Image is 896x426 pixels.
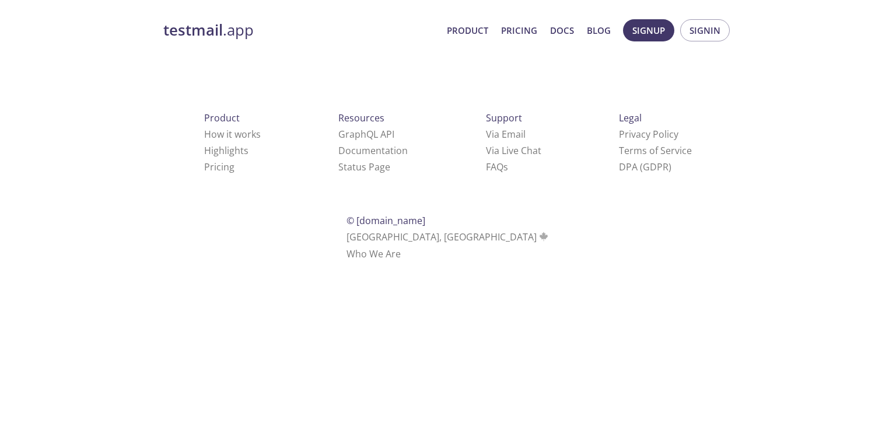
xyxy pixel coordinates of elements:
a: Status Page [338,160,390,173]
button: Signup [623,19,674,41]
a: Blog [587,23,611,38]
a: Docs [550,23,574,38]
a: Documentation [338,144,408,157]
span: [GEOGRAPHIC_DATA], [GEOGRAPHIC_DATA] [346,231,550,243]
span: s [503,160,508,173]
a: FAQ [486,160,508,173]
a: DPA (GDPR) [619,160,671,173]
a: testmail.app [163,20,437,40]
a: Highlights [204,144,249,157]
span: Product [204,111,240,124]
span: Signup [632,23,665,38]
span: Legal [619,111,642,124]
a: Pricing [501,23,537,38]
a: Via Email [486,128,526,141]
a: Privacy Policy [619,128,678,141]
strong: testmail [163,20,223,40]
a: Who We Are [346,247,401,260]
span: © [DOMAIN_NAME] [346,214,425,227]
span: Support [486,111,522,124]
span: Resources [338,111,384,124]
a: Product [447,23,488,38]
a: Via Live Chat [486,144,541,157]
a: Terms of Service [619,144,692,157]
a: GraphQL API [338,128,394,141]
button: Signin [680,19,730,41]
span: Signin [689,23,720,38]
a: Pricing [204,160,235,173]
a: How it works [204,128,261,141]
